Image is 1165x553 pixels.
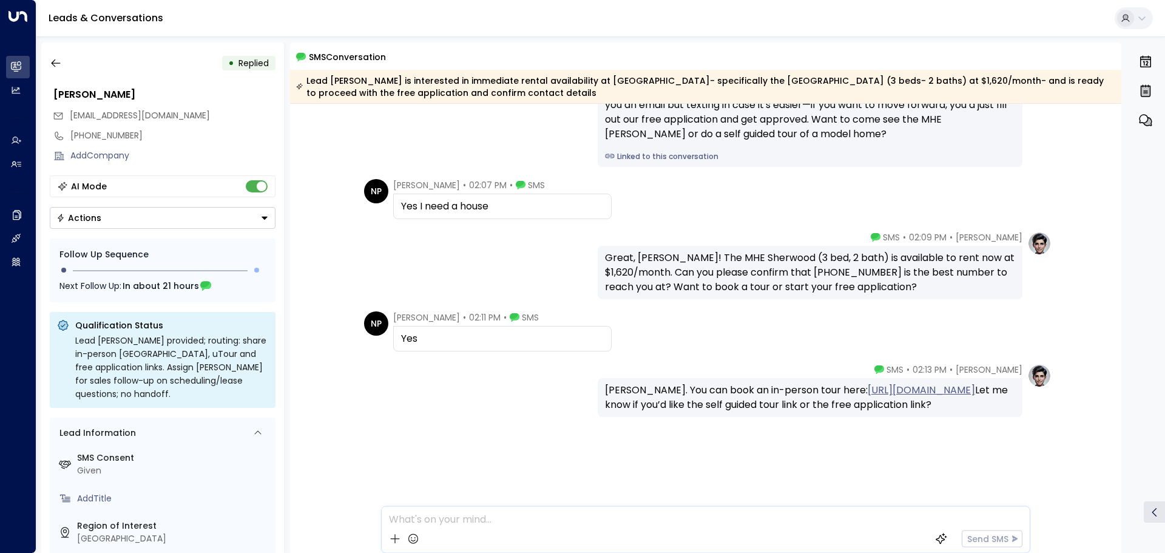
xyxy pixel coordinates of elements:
div: Lead [PERSON_NAME] is interested in immediate rental availability at [GEOGRAPHIC_DATA]- specifica... [296,75,1115,99]
div: Lead [PERSON_NAME] provided; routing: share in-person [GEOGRAPHIC_DATA], uTour and free applicati... [75,334,268,401]
span: • [463,311,466,324]
div: Given [77,464,271,477]
div: AddCompany [70,149,275,162]
div: Yes I need a house [401,199,604,214]
div: Hi [PERSON_NAME], this is [PERSON_NAME] with [PERSON_NAME] Village. I just sent you an email but ... [605,83,1015,141]
span: • [950,231,953,243]
span: Replied [238,57,269,69]
div: [GEOGRAPHIC_DATA] [77,532,271,545]
span: nicolepingilley1906@gmail.com [70,109,210,122]
a: Linked to this conversation [605,151,1015,162]
div: [PERSON_NAME]. You can book an in-person tour here: Let me know if you’d like the self guided tou... [605,383,1015,412]
div: NP [364,179,388,203]
span: SMS [522,311,539,324]
span: • [903,231,906,243]
div: Follow Up Sequence [59,248,266,261]
p: Qualification Status [75,319,268,331]
span: [PERSON_NAME] [393,311,460,324]
button: Actions [50,207,275,229]
span: [PERSON_NAME] [956,231,1022,243]
span: [EMAIL_ADDRESS][DOMAIN_NAME] [70,109,210,121]
span: SMS [883,231,900,243]
span: • [510,179,513,191]
a: [URL][DOMAIN_NAME] [868,383,975,398]
div: [PERSON_NAME] [53,87,275,102]
div: Actions [56,212,101,223]
span: 02:09 PM [909,231,947,243]
img: profile-logo.png [1027,364,1052,388]
span: SMS [528,179,545,191]
div: Next Follow Up: [59,279,266,293]
label: SMS Consent [77,452,271,464]
span: • [907,364,910,376]
img: profile-logo.png [1027,231,1052,256]
span: • [504,311,507,324]
span: SMS Conversation [309,50,386,64]
div: AddTitle [77,492,271,505]
div: NP [364,311,388,336]
span: [PERSON_NAME] [956,364,1022,376]
span: 02:13 PM [913,364,947,376]
div: Yes [401,331,604,346]
div: [PHONE_NUMBER] [70,129,275,142]
span: [PERSON_NAME] [393,179,460,191]
div: Button group with a nested menu [50,207,275,229]
div: Lead Information [55,427,136,439]
span: SMS [886,364,903,376]
a: Leads & Conversations [49,11,163,25]
span: • [463,179,466,191]
div: AI Mode [71,180,107,192]
span: In about 21 hours [123,279,199,293]
div: • [228,52,234,74]
span: 02:07 PM [469,179,507,191]
div: Great, [PERSON_NAME]! The MHE Sherwood (3 bed, 2 bath) is available to rent now at $1,620/month. ... [605,251,1015,294]
span: 02:11 PM [469,311,501,324]
label: Region of Interest [77,520,271,532]
span: • [950,364,953,376]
